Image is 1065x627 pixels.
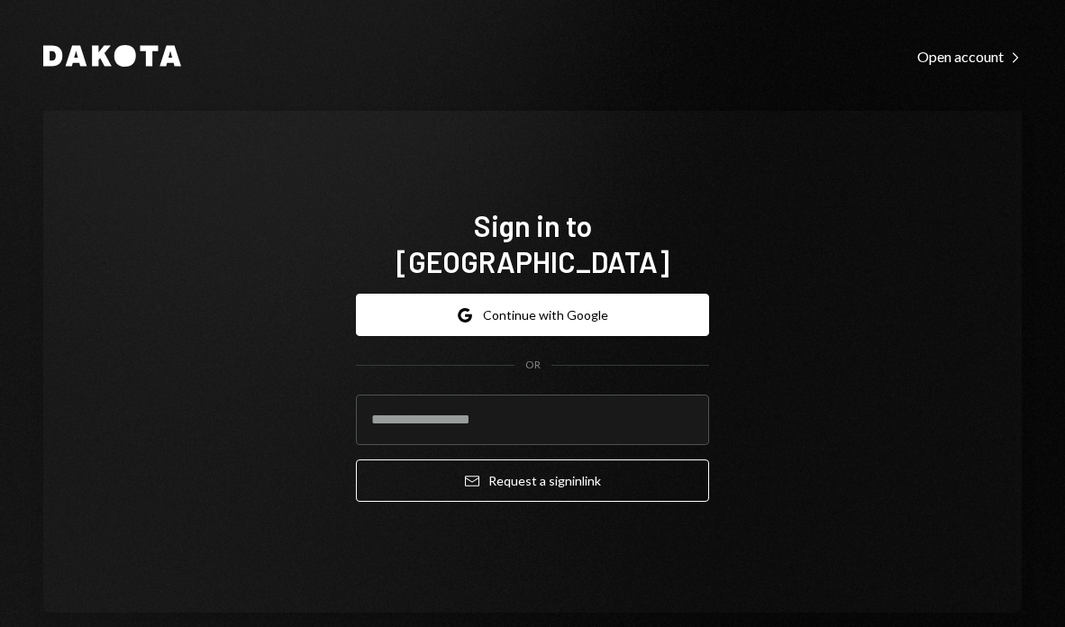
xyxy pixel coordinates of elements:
h1: Sign in to [GEOGRAPHIC_DATA] [356,207,709,279]
button: Continue with Google [356,294,709,336]
div: OR [525,358,541,373]
button: Request a signinlink [356,459,709,502]
a: Open account [917,46,1022,66]
div: Open account [917,48,1022,66]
